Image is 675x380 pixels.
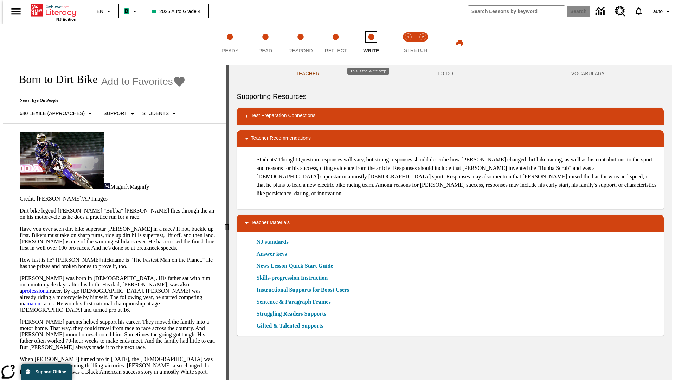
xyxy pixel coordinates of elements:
a: News Lesson Quick Start Guide, Will open in new browser window or tab [257,262,333,270]
span: EN [97,8,103,15]
img: Magnify [104,183,110,189]
h6: Supporting Resources [237,91,664,102]
span: Magnify [130,184,149,190]
button: Scaffolds, Support [101,107,139,120]
span: Tauto [651,8,663,15]
span: Write [363,48,379,53]
span: Ready [221,48,238,53]
p: When [PERSON_NAME] turned pro in [DATE], the [DEMOGRAPHIC_DATA] was an instant , winning thrillin... [20,356,217,375]
a: professional [22,288,50,294]
p: [PERSON_NAME] parents helped support his career. They moved the family into a motor home. That wa... [20,319,217,350]
span: Magnify [110,184,130,190]
div: This is the Write step [347,68,389,75]
div: Test Preparation Connections [237,108,664,125]
a: Instructional Supports for Boost Users, Will open in new browser window or tab [257,286,349,294]
div: Teacher Materials [237,215,664,232]
button: Profile/Settings [648,5,675,18]
div: Teacher Recommendations [237,130,664,147]
a: Sentence & Paragraph Frames, Will open in new browser window or tab [257,298,331,306]
span: B [125,7,128,15]
span: STRETCH [404,47,427,53]
button: Reflect step 4 of 5 [315,24,356,63]
p: Teacher Recommendations [251,134,311,143]
p: 640 Lexile (Approaches) [20,110,85,117]
button: Respond step 3 of 5 [280,24,321,63]
a: amateur [24,300,42,306]
button: Support Offline [21,364,72,380]
text: 1 [407,35,409,39]
span: NJ Edition [56,17,76,21]
span: Reflect [325,48,347,53]
button: TO-DO [378,65,512,82]
p: Students' Thought Question responses will vary, but strong responses should describe how [PERSON_... [257,156,658,198]
p: Have you ever seen dirt bike superstar [PERSON_NAME] in a race? If not, buckle up first. Bikers m... [20,226,217,251]
span: Respond [288,48,313,53]
button: Boost Class color is mint green. Change class color [121,5,142,18]
button: Teacher [237,65,379,82]
div: Press Enter or Spacebar and then press right and left arrow keys to move the slider [226,65,229,380]
a: Data Center [591,2,611,21]
button: Stretch Respond step 2 of 2 [413,24,433,63]
p: [PERSON_NAME] was born in [DEMOGRAPHIC_DATA]. His father sat with him on a motorcycle days after ... [20,275,217,313]
button: Select Lexile, 640 Lexile (Approaches) [17,107,97,120]
a: Gifted & Talented Supports [257,322,328,330]
button: Ready step 1 of 5 [210,24,250,63]
p: Test Preparation Connections [251,112,316,120]
a: Struggling Readers Supports [257,310,330,318]
p: Students [142,110,169,117]
button: Stretch Read step 1 of 2 [398,24,418,63]
img: Motocross racer James Stewart flies through the air on his dirt bike. [20,132,104,189]
button: Select Student [140,107,181,120]
a: sensation [41,362,63,368]
button: Write step 5 of 5 [351,24,392,63]
span: Support Offline [36,369,66,374]
div: reading [3,65,226,376]
p: News: Eye On People [11,98,186,103]
a: Answer keys, Will open in new browser window or tab [257,250,287,258]
span: Add to Favorites [101,76,173,87]
button: Add to Favorites - Born to Dirt Bike [101,75,186,88]
span: Read [258,48,272,53]
button: Open side menu [6,1,26,22]
text: 2 [422,35,424,39]
h1: Born to Dirt Bike [11,73,98,86]
a: NJ standards [257,238,293,246]
div: Home [31,2,76,21]
button: Language: EN, Select a language [94,5,116,18]
div: Instructional Panel Tabs [237,65,664,82]
p: Credit: [PERSON_NAME]/AP Images [20,196,217,202]
a: Skills-progression Instruction, Will open in new browser window or tab [257,274,328,282]
div: activity [229,65,672,380]
a: Resource Center, Will open in new tab [611,2,630,21]
p: How fast is he? [PERSON_NAME] nickname is "The Fastest Man on the Planet." He has the prizes and ... [20,257,217,270]
p: Dirt bike legend [PERSON_NAME] "Bubba" [PERSON_NAME] flies through the air on his motorcycle as h... [20,208,217,220]
span: 2025 Auto Grade 4 [152,8,201,15]
p: Teacher Materials [251,219,290,227]
button: Print [449,37,471,50]
p: Support [103,110,127,117]
button: VOCABULARY [512,65,664,82]
input: search field [468,6,565,17]
button: Read step 2 of 5 [245,24,285,63]
a: Notifications [630,2,648,20]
